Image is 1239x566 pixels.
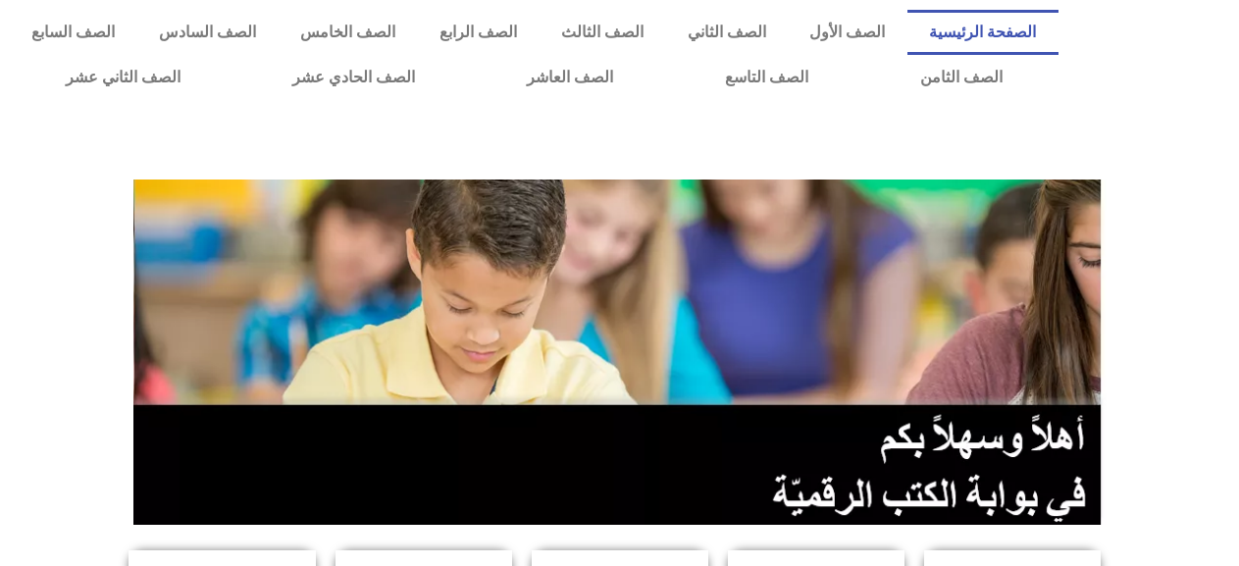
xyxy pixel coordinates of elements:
[418,10,540,55] a: الصف الرابع
[539,10,665,55] a: الصف الثالث
[864,55,1058,100] a: الصف الثامن
[788,10,907,55] a: الصف الأول
[10,10,137,55] a: الصف السابع
[665,10,788,55] a: الصف الثاني
[279,10,418,55] a: الصف الخامس
[907,10,1058,55] a: الصفحة الرئيسية
[471,55,669,100] a: الصف العاشر
[10,55,236,100] a: الصف الثاني عشر
[137,10,279,55] a: الصف السادس
[236,55,471,100] a: الصف الحادي عشر
[669,55,864,100] a: الصف التاسع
